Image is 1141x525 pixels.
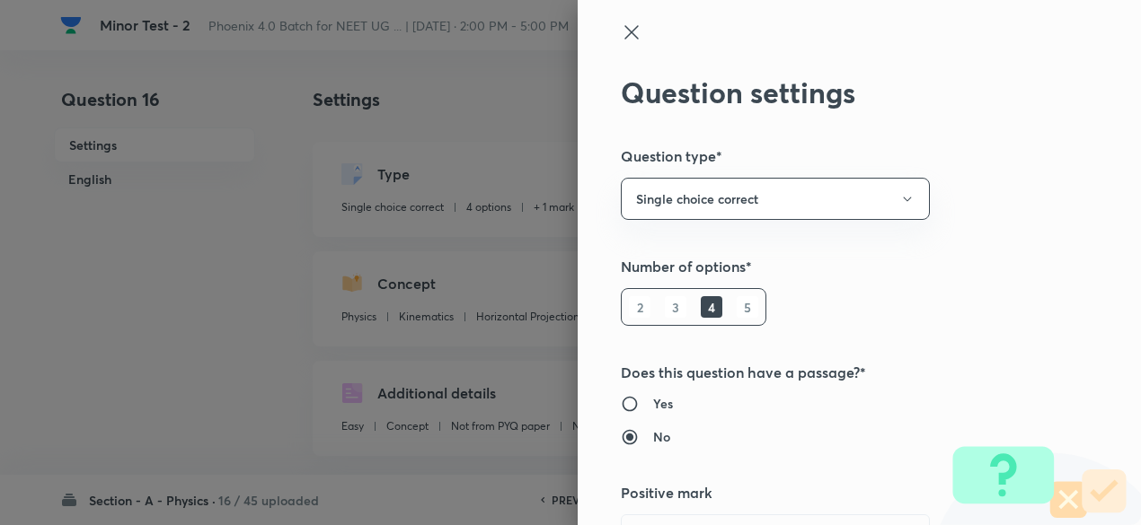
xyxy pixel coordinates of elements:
h6: 5 [737,296,758,318]
h5: Question type* [621,145,1038,167]
h6: 4 [701,296,722,318]
h6: Yes [653,394,673,413]
h6: 2 [629,296,650,318]
h5: Positive mark [621,482,1038,503]
h5: Number of options* [621,256,1038,277]
button: Single choice correct [621,178,930,220]
h2: Question settings [621,75,1038,109]
h6: 3 [665,296,686,318]
h6: No [653,427,670,446]
h5: Does this question have a passage?* [621,362,1038,383]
